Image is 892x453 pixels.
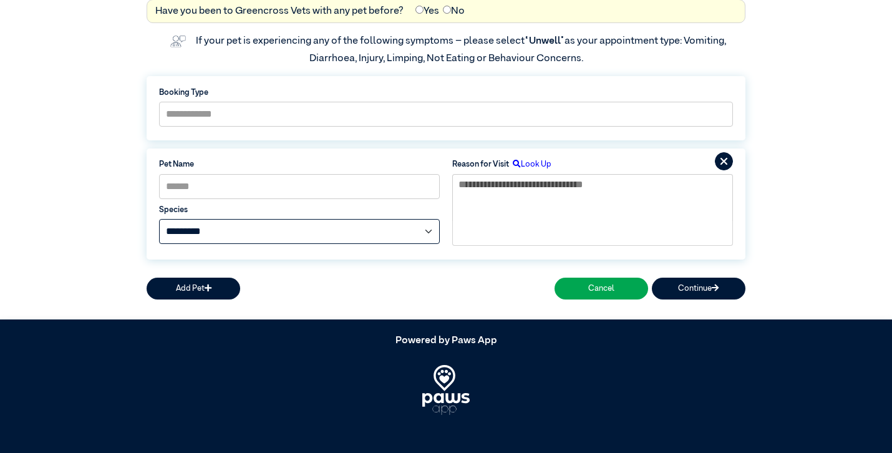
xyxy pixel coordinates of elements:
button: Add Pet [147,278,240,300]
label: Booking Type [159,87,733,99]
input: No [443,6,451,14]
label: Look Up [509,158,551,170]
label: Reason for Visit [452,158,509,170]
label: Species [159,204,440,216]
label: Have you been to Greencross Vets with any pet before? [155,4,404,19]
img: vet [166,31,190,51]
label: Pet Name [159,158,440,170]
img: PawsApp [422,365,470,415]
span: “Unwell” [525,36,565,46]
button: Continue [652,278,745,300]
label: No [443,4,465,19]
label: Yes [415,4,439,19]
input: Yes [415,6,424,14]
label: If your pet is experiencing any of the following symptoms – please select as your appointment typ... [196,36,728,64]
h5: Powered by Paws App [147,335,745,347]
button: Cancel [555,278,648,300]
